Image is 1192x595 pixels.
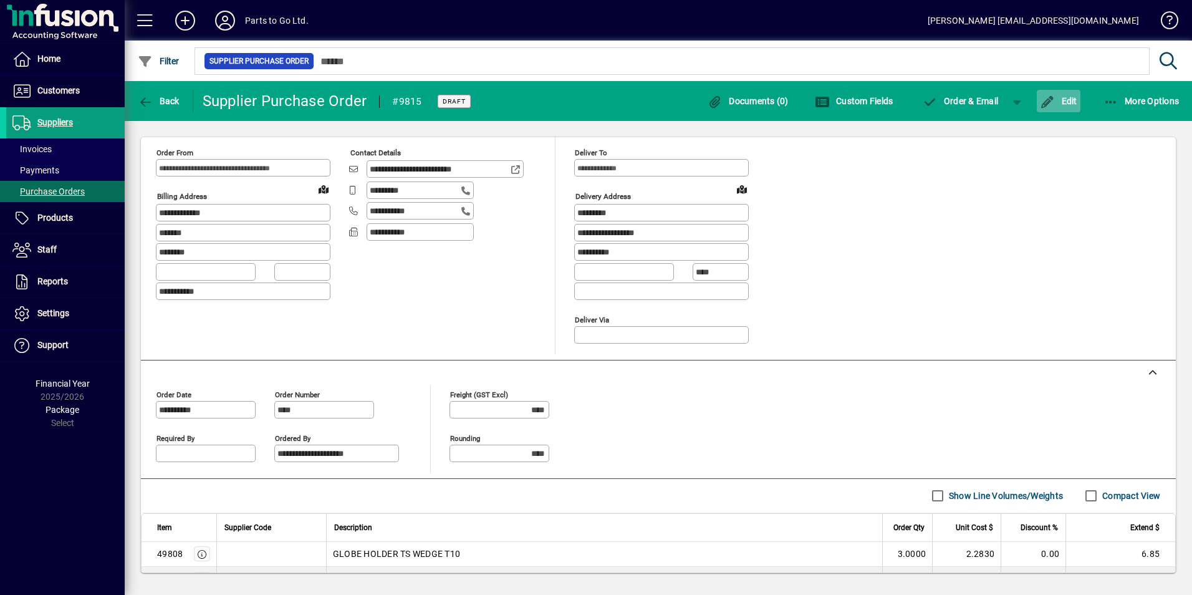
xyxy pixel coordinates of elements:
a: Invoices [6,138,125,160]
div: 49808 [157,548,183,560]
a: Settings [6,298,125,329]
span: Unit Cost $ [956,521,993,535]
td: 2.2830 [932,542,1001,567]
a: Knowledge Base [1151,2,1176,43]
a: Support [6,330,125,361]
a: Payments [6,160,125,181]
span: Package [46,405,79,415]
span: Suppliers [37,117,73,127]
span: Reports [37,276,68,286]
span: Order Qty [893,521,925,535]
span: Draft [443,97,466,105]
label: Compact View [1100,490,1160,502]
span: Extend $ [1130,521,1160,535]
a: Customers [6,75,125,107]
button: Back [135,90,183,112]
span: More Options [1103,96,1180,106]
span: Staff [37,244,57,254]
td: 3.0000 [882,567,932,592]
td: 0.00 [1001,567,1065,592]
mat-label: Order date [156,390,191,399]
mat-label: Freight (GST excl) [450,390,508,399]
a: Home [6,44,125,75]
button: Add [165,9,205,32]
span: Supplier Purchase Order [209,55,309,67]
mat-label: Order from [156,148,193,157]
button: Filter [135,50,183,72]
span: Filter [138,56,180,66]
a: View on map [732,179,752,199]
button: Profile [205,9,245,32]
mat-label: Deliver via [575,315,609,324]
span: Discount % [1021,521,1058,535]
a: Products [6,203,125,234]
a: Reports [6,266,125,297]
span: Products [37,213,73,223]
div: Parts to Go Ltd. [245,11,309,31]
span: Description [334,521,372,535]
label: Show Line Volumes/Weights [946,490,1063,502]
span: Home [37,54,60,64]
span: Documents (0) [708,96,789,106]
button: Documents (0) [704,90,792,112]
span: Edit [1040,96,1077,106]
span: Payments [12,165,59,175]
mat-label: Order number [275,390,320,399]
td: 12.26 [1065,567,1175,592]
span: Invoices [12,144,52,154]
a: Staff [6,235,125,266]
span: Customers [37,85,80,95]
div: Supplier Purchase Order [203,91,367,111]
span: Support [37,340,69,350]
a: Purchase Orders [6,181,125,202]
mat-label: Required by [156,433,195,442]
td: 4.0850 [932,567,1001,592]
span: Financial Year [36,379,90,389]
span: Settings [37,308,69,318]
button: More Options [1100,90,1183,112]
span: Supplier Code [224,521,271,535]
span: GLOBE HOLDER TS WEDGE T10 [333,548,460,560]
app-page-header-button: Back [125,90,193,112]
td: 6.85 [1065,542,1175,567]
span: Item [157,521,172,535]
button: Edit [1037,90,1080,112]
a: View on map [314,179,334,199]
div: #9815 [392,92,421,112]
mat-label: Deliver To [575,148,607,157]
span: Purchase Orders [12,186,85,196]
td: 0.00 [1001,542,1065,567]
button: Order & Email [916,90,1004,112]
mat-label: Ordered by [275,433,310,442]
td: 3.0000 [882,542,932,567]
span: Order & Email [922,96,998,106]
mat-label: Rounding [450,433,480,442]
div: [PERSON_NAME] [EMAIL_ADDRESS][DOMAIN_NAME] [928,11,1139,31]
span: Back [138,96,180,106]
button: Custom Fields [812,90,896,112]
span: Custom Fields [815,96,893,106]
